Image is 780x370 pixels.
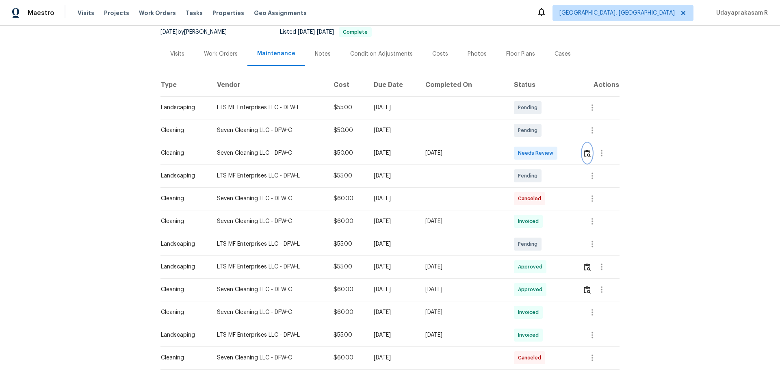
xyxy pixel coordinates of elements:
div: Maintenance [257,50,295,58]
th: Actions [576,74,620,96]
span: Udayaprakasam R [713,9,768,17]
div: [DATE] [374,308,412,316]
span: [DATE] [298,29,315,35]
span: Geo Assignments [254,9,307,17]
div: LTS MF Enterprises LLC - DFW-L [217,331,321,339]
div: [DATE] [374,126,412,134]
div: [DATE] [374,217,412,225]
span: Projects [104,9,129,17]
span: Tasks [186,10,203,16]
div: [DATE] [374,354,412,362]
div: [DATE] [374,149,412,157]
div: Landscaping [161,104,204,112]
span: [GEOGRAPHIC_DATA], [GEOGRAPHIC_DATA] [559,9,675,17]
div: Costs [432,50,448,58]
div: Visits [170,50,184,58]
div: by [PERSON_NAME] [160,27,236,37]
div: [DATE] [425,308,501,316]
span: Pending [518,104,541,112]
div: $55.00 [334,104,361,112]
div: $50.00 [334,126,361,134]
div: [DATE] [374,263,412,271]
div: Seven Cleaning LLC - DFW-C [217,195,321,203]
div: Seven Cleaning LLC - DFW-C [217,126,321,134]
div: [DATE] [374,331,412,339]
div: [DATE] [374,195,412,203]
div: LTS MF Enterprises LLC - DFW-L [217,172,321,180]
div: $60.00 [334,308,361,316]
span: Needs Review [518,149,557,157]
span: Work Orders [139,9,176,17]
span: - [298,29,334,35]
div: $55.00 [334,331,361,339]
span: Invoiced [518,217,542,225]
div: $60.00 [334,354,361,362]
span: Canceled [518,354,544,362]
span: Approved [518,286,546,294]
div: [DATE] [374,286,412,294]
th: Cost [327,74,367,96]
div: LTS MF Enterprises LLC - DFW-L [217,240,321,248]
img: Review Icon [584,286,591,294]
div: Cleaning [161,354,204,362]
div: $60.00 [334,217,361,225]
span: Canceled [518,195,544,203]
div: [DATE] [425,217,501,225]
span: Invoiced [518,331,542,339]
div: [DATE] [374,104,412,112]
div: Cleaning [161,149,204,157]
button: Review Icon [583,280,592,299]
div: [DATE] [374,240,412,248]
div: [DATE] [425,286,501,294]
div: $55.00 [334,240,361,248]
span: Visits [78,9,94,17]
div: Condition Adjustments [350,50,413,58]
div: [DATE] [425,263,501,271]
div: $60.00 [334,195,361,203]
div: $55.00 [334,263,361,271]
span: Pending [518,240,541,248]
div: Notes [315,50,331,58]
div: Landscaping [161,240,204,248]
div: Cleaning [161,195,204,203]
div: $55.00 [334,172,361,180]
div: Cleaning [161,286,204,294]
div: Cases [555,50,571,58]
span: Complete [340,30,371,35]
div: [DATE] [425,149,501,157]
div: $50.00 [334,149,361,157]
div: Work Orders [204,50,238,58]
button: Review Icon [583,143,592,163]
th: Status [507,74,576,96]
div: Seven Cleaning LLC - DFW-C [217,286,321,294]
div: Landscaping [161,331,204,339]
span: [DATE] [317,29,334,35]
div: Landscaping [161,172,204,180]
button: Review Icon [583,257,592,277]
div: LTS MF Enterprises LLC - DFW-L [217,263,321,271]
div: [DATE] [425,331,501,339]
div: Cleaning [161,126,204,134]
div: Seven Cleaning LLC - DFW-C [217,149,321,157]
div: LTS MF Enterprises LLC - DFW-L [217,104,321,112]
th: Due Date [367,74,419,96]
div: Photos [468,50,487,58]
span: Pending [518,172,541,180]
div: Cleaning [161,308,204,316]
th: Completed On [419,74,507,96]
div: Cleaning [161,217,204,225]
div: Seven Cleaning LLC - DFW-C [217,308,321,316]
div: Floor Plans [506,50,535,58]
div: $60.00 [334,286,361,294]
img: Review Icon [584,263,591,271]
span: Properties [212,9,244,17]
th: Vendor [210,74,327,96]
div: Seven Cleaning LLC - DFW-C [217,354,321,362]
div: [DATE] [374,172,412,180]
span: Approved [518,263,546,271]
span: Maestro [28,9,54,17]
div: Seven Cleaning LLC - DFW-C [217,217,321,225]
img: Review Icon [584,149,591,157]
span: [DATE] [160,29,178,35]
span: Listed [280,29,372,35]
